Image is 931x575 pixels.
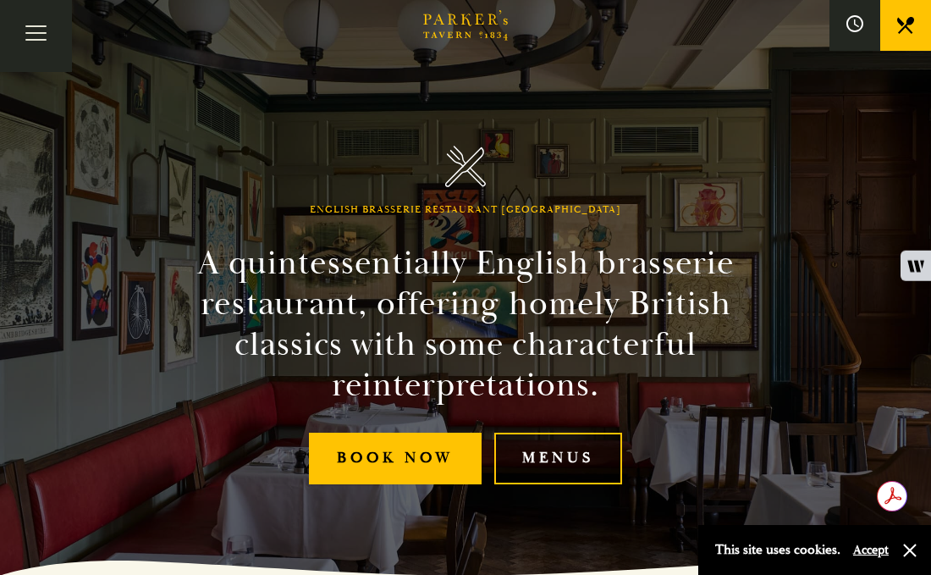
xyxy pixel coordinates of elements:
img: Parker's Tavern Brasserie Cambridge [445,146,487,187]
a: Menus [494,433,622,484]
button: Close and accept [901,542,918,559]
h2: A quintessentially English brasserie restaurant, offering homely British classics with some chara... [147,243,784,406]
button: Accept [853,542,889,558]
p: This site uses cookies. [715,538,840,562]
h1: English Brasserie Restaurant [GEOGRAPHIC_DATA] [310,204,621,216]
a: Book Now [309,433,482,484]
